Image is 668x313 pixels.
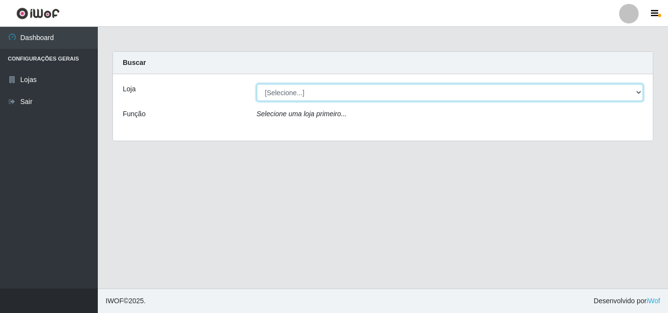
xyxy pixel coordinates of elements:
[16,7,60,20] img: CoreUI Logo
[123,109,146,119] label: Função
[257,110,347,118] i: Selecione uma loja primeiro...
[106,296,146,306] span: © 2025 .
[106,297,124,305] span: IWOF
[123,59,146,66] strong: Buscar
[594,296,660,306] span: Desenvolvido por
[123,84,135,94] label: Loja
[646,297,660,305] a: iWof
